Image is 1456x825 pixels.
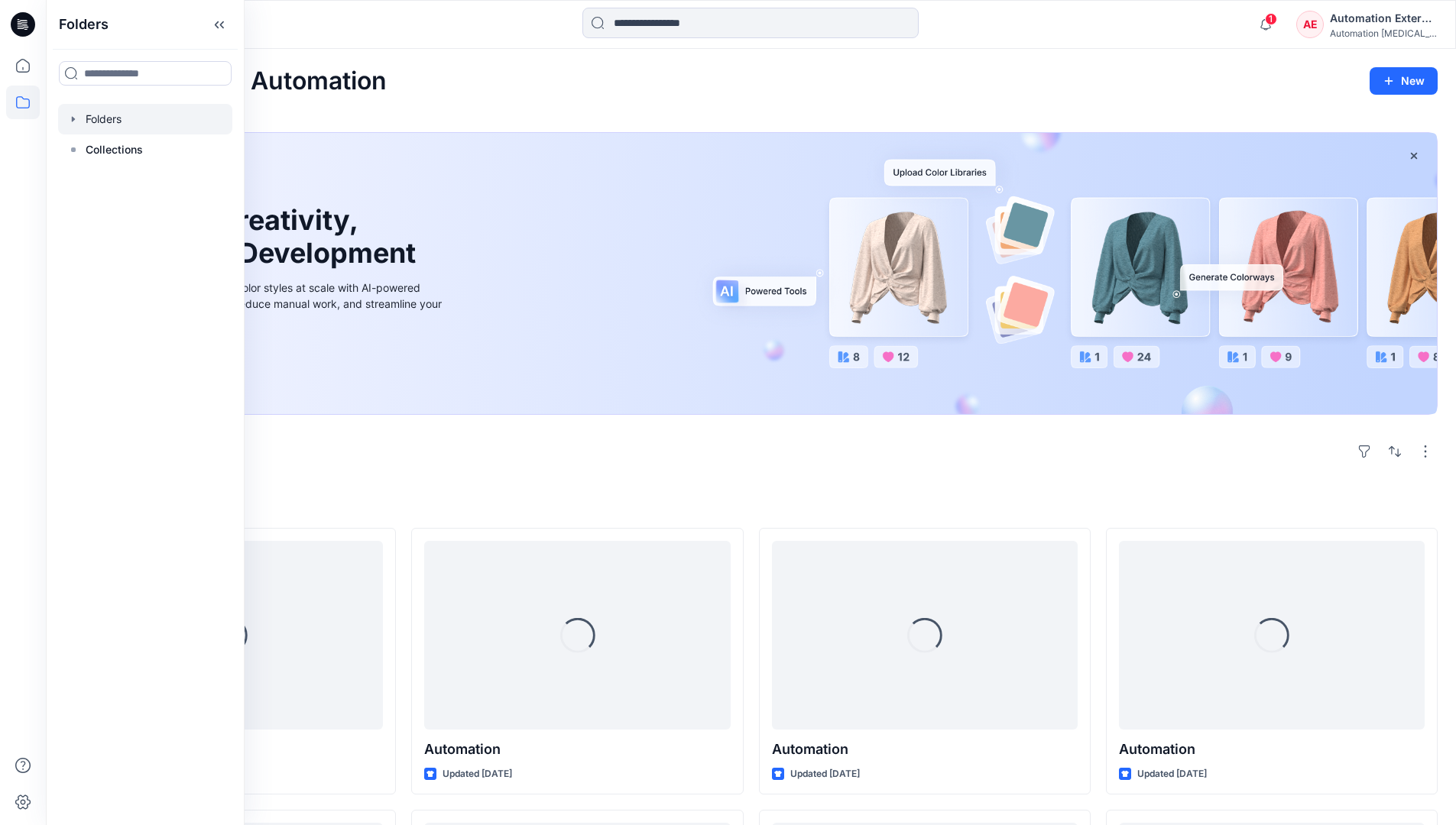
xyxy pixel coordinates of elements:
p: Automation [424,739,730,760]
div: Automation [MEDICAL_DATA]... [1330,27,1437,39]
div: Explore ideas faster and recolor styles at scale with AI-powered tools that boost creativity, red... [102,280,446,328]
p: Updated [DATE] [443,766,512,782]
p: Collections [86,141,143,159]
div: AE [1296,11,1324,38]
h1: Unleash Creativity, Speed Up Development [102,204,423,270]
div: Automation External [1330,9,1437,27]
a: Discover more [102,346,446,377]
p: Updated [DATE] [1137,766,1207,782]
span: 1 [1265,13,1277,25]
p: Automation [772,739,1078,760]
p: Updated [DATE] [790,766,860,782]
p: Automation [1119,739,1425,760]
button: New [1370,67,1438,95]
h4: Styles [64,494,1438,513]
